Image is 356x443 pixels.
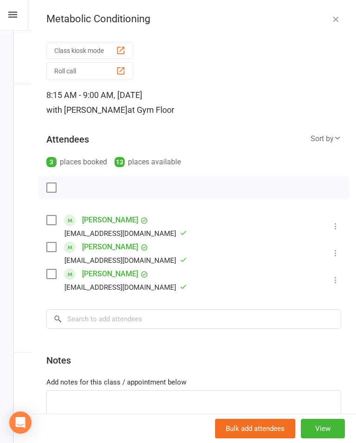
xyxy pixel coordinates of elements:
[64,281,187,293] div: [EMAIL_ADDRESS][DOMAIN_NAME]
[46,133,89,146] div: Attendees
[46,156,107,169] div: places booked
[215,419,295,438] button: Bulk add attendees
[82,213,138,228] a: [PERSON_NAME]
[46,157,57,167] div: 3
[9,411,32,434] div: Open Intercom Messenger
[46,88,341,117] div: 8:15 AM - 9:00 AM, [DATE]
[127,105,174,115] span: at Gym Floor
[64,228,187,240] div: [EMAIL_ADDRESS][DOMAIN_NAME]
[46,377,341,388] div: Add notes for this class / appointment below
[64,254,187,267] div: [EMAIL_ADDRESS][DOMAIN_NAME]
[301,419,345,438] button: View
[82,267,138,281] a: [PERSON_NAME]
[82,240,138,254] a: [PERSON_NAME]
[311,133,341,145] div: Sort by
[46,42,133,59] button: Class kiosk mode
[46,62,133,79] button: Roll call
[32,13,356,25] div: Metabolic Conditioning
[114,157,125,167] div: 13
[46,354,71,367] div: Notes
[46,309,341,329] input: Search to add attendees
[114,156,181,169] div: places available
[46,105,127,115] span: with [PERSON_NAME]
